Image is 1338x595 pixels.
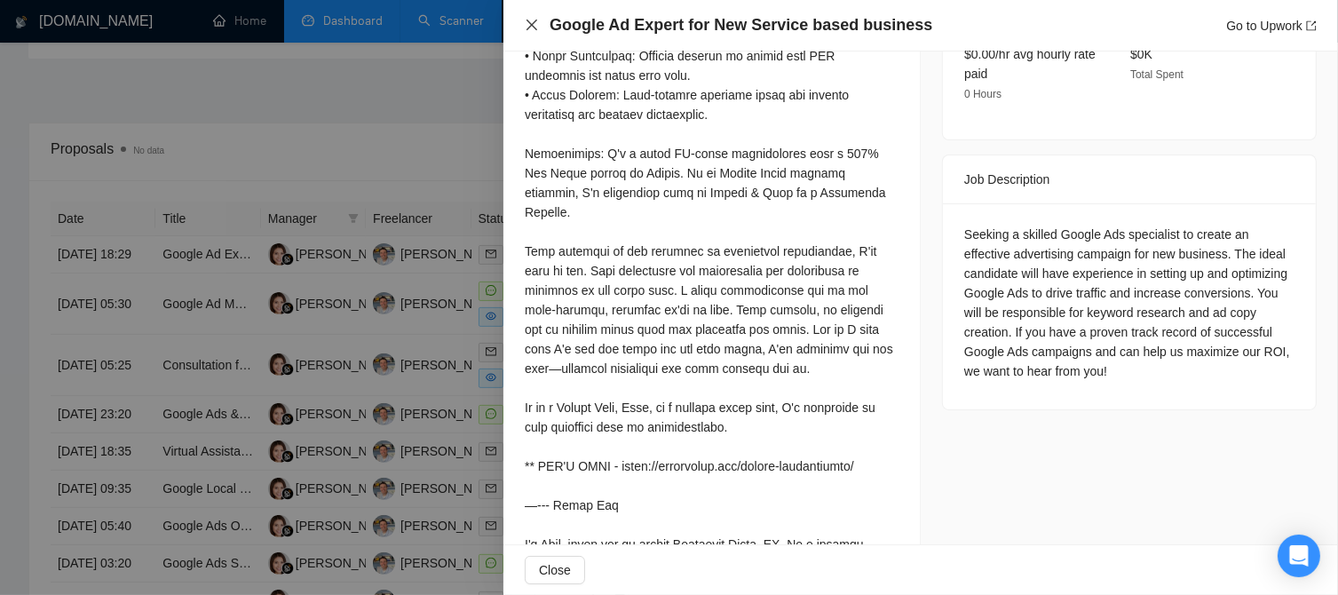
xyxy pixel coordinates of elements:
div: Open Intercom Messenger [1278,535,1320,577]
span: Total Spent [1130,68,1184,81]
span: 0 Hours [964,88,1002,100]
h4: Google Ad Expert for New Service based business [550,14,932,36]
div: Job Description [964,155,1294,203]
div: Seeking a skilled Google Ads specialist to create an effective advertising campaign for new busin... [964,225,1294,381]
span: close [525,18,539,32]
span: export [1306,20,1317,31]
button: Close [525,18,539,33]
a: Go to Upworkexport [1226,19,1317,33]
button: Close [525,556,585,584]
span: Close [539,560,571,580]
span: $0K [1130,47,1152,61]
